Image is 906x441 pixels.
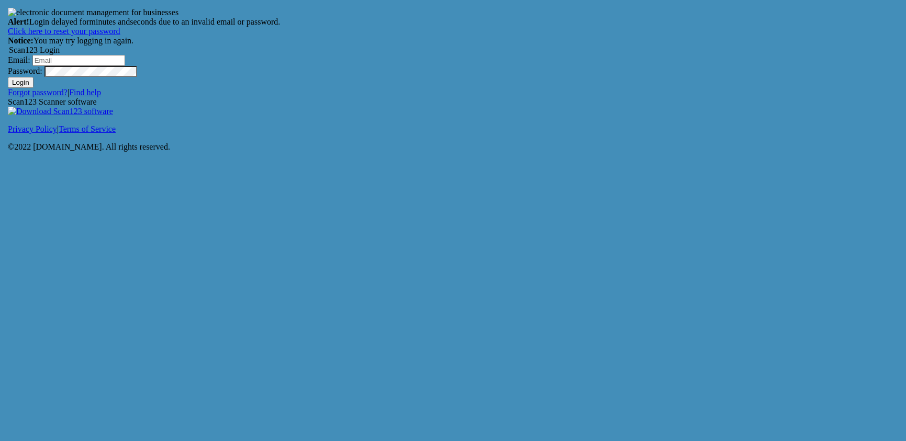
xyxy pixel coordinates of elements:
[8,88,898,97] div: |
[8,8,178,17] img: electronic document management for businesses
[8,17,29,26] strong: Alert!
[59,125,116,133] a: Terms of Service
[8,46,898,55] legend: Scan123 Login
[8,17,898,36] div: Login delayed for minutes and seconds due to an invalid email or password.
[8,142,898,152] p: ©2022 [DOMAIN_NAME]. All rights reserved.
[69,88,101,97] a: Find help
[8,125,898,134] p: |
[8,97,898,116] div: Scan123 Scanner software
[8,27,120,36] a: Click here to reset your password
[8,88,68,97] a: Forgot password?
[8,66,42,75] label: Password:
[32,55,125,66] input: Email
[8,36,898,46] div: You may try logging in again.
[8,77,33,88] button: Login
[8,36,33,45] strong: Notice:
[8,125,57,133] a: Privacy Policy
[8,55,30,64] label: Email:
[8,107,113,116] img: Download Scan123 software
